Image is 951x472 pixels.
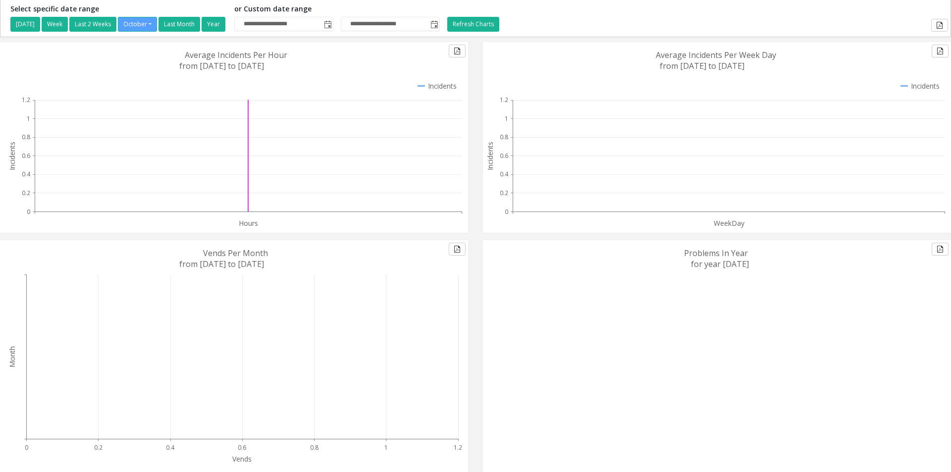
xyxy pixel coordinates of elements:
text: Average Incidents Per Hour [185,50,287,60]
button: Last 2 Weeks [69,17,116,32]
text: 1.2 [500,96,508,104]
text: Vends [232,454,252,464]
text: 0.4 [22,170,31,178]
h5: Select specific date range [10,5,227,13]
text: 0.2 [94,443,103,452]
text: 0.8 [310,443,318,452]
button: October [118,17,157,32]
text: 0.4 [166,443,175,452]
text: Problems In Year [684,248,748,259]
text: 1 [384,443,388,452]
text: from [DATE] to [DATE] [179,60,264,71]
button: Last Month [158,17,200,32]
span: Toggle popup [322,17,333,31]
text: 1 [505,114,508,123]
span: Toggle popup [428,17,439,31]
text: from [DATE] to [DATE] [660,60,744,71]
text: Incidents [485,142,495,170]
text: Vends Per Month [203,248,268,259]
text: 1 [27,114,30,123]
text: WeekDay [714,218,745,228]
button: Export to pdf [449,45,466,57]
h5: or Custom date range [234,5,440,13]
text: 0 [505,208,508,216]
button: Refresh Charts [447,17,499,32]
text: 0 [25,443,28,452]
text: Average Incidents Per Week Day [656,50,776,60]
text: 0.2 [22,189,30,197]
text: 0.8 [22,133,30,141]
text: 0.4 [500,170,509,178]
text: Month [7,346,17,367]
button: Export to pdf [932,45,949,57]
button: Export to pdf [932,243,949,256]
button: Export to pdf [449,243,466,256]
text: Incidents [7,142,17,170]
text: from [DATE] to [DATE] [179,259,264,269]
button: Week [42,17,68,32]
text: 0 [27,208,30,216]
text: 0.6 [238,443,246,452]
text: 0.8 [500,133,508,141]
button: Export to pdf [931,19,948,32]
text: 0.2 [500,189,508,197]
text: 1.2 [22,96,30,104]
text: Hours [239,218,258,228]
text: 1.2 [454,443,462,452]
text: 0.6 [500,152,508,160]
button: Year [202,17,225,32]
text: 0.6 [22,152,30,160]
button: [DATE] [10,17,40,32]
text: for year [DATE] [691,259,749,269]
